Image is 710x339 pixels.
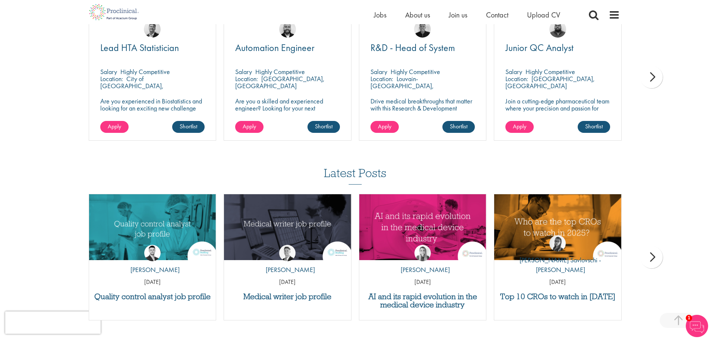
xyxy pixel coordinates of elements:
img: George Watson [279,245,296,261]
a: Shortlist [442,121,475,133]
a: Link to a post [224,194,351,260]
span: Location: [100,74,123,83]
p: [DATE] [359,278,486,287]
img: quality control analyst job profile [89,194,216,260]
a: Apply [235,121,264,133]
p: Are you a skilled and experienced engineer? Looking for your next opportunity to assist with impa... [235,97,340,126]
a: Medical writer job profile [228,292,347,301]
p: [DATE] [224,278,351,287]
a: About us [405,10,430,20]
h3: Latest Posts [324,167,386,185]
a: Quality control analyst job profile [93,292,212,301]
a: George Watson [PERSON_NAME] [260,245,315,278]
img: Medical writer job profile [224,194,351,260]
a: Link to a post [494,194,621,260]
span: Location: [505,74,528,83]
img: AI and Its Impact on the Medical Device Industry | Proclinical [359,194,486,260]
span: Automation Engineer [235,41,315,54]
div: next [640,66,663,88]
img: Hannah Burke [414,245,431,261]
a: Shortlist [172,121,205,133]
p: [DATE] [494,278,621,287]
a: Apply [100,121,129,133]
a: Lead HTA Statistician [100,43,205,52]
p: [GEOGRAPHIC_DATA], [GEOGRAPHIC_DATA] [235,74,325,90]
p: [DATE] [89,278,216,287]
span: Salary [370,67,387,76]
span: Apply [108,122,121,130]
a: Junior QC Analyst [505,43,610,52]
p: Highly Competitive [391,67,440,76]
span: Location: [370,74,393,83]
img: Theodora Savlovschi - Wicks [549,235,566,252]
a: AI and its rapid evolution in the medical device industry [363,292,483,309]
a: Automation Engineer [235,43,340,52]
span: Salary [505,67,522,76]
p: [GEOGRAPHIC_DATA], [GEOGRAPHIC_DATA] [505,74,595,90]
p: [PERSON_NAME] [260,265,315,275]
p: Highly Competitive [526,67,575,76]
img: Christian Andersen [414,21,431,38]
span: Salary [235,67,252,76]
span: Apply [513,122,526,130]
a: Top 10 CROs to watch in [DATE] [498,292,618,301]
p: [PERSON_NAME] Savlovschi - [PERSON_NAME] [494,255,621,274]
span: Location: [235,74,258,83]
iframe: reCAPTCHA [5,311,101,334]
p: City of [GEOGRAPHIC_DATA], [GEOGRAPHIC_DATA] [100,74,164,97]
span: Lead HTA Statistician [100,41,179,54]
img: Top 10 CROs 2025 | Proclinical [494,194,621,260]
span: Junior QC Analyst [505,41,574,54]
a: Shortlist [578,121,610,133]
div: next [640,246,663,268]
span: Apply [378,122,391,130]
a: Jobs [374,10,386,20]
p: Join a cutting-edge pharmaceutical team where your precision and passion for quality will help sh... [505,97,610,126]
span: R&D - Head of System [370,41,455,54]
span: 1 [686,315,692,321]
img: Jordan Kiely [279,21,296,38]
a: Apply [505,121,534,133]
img: Chatbot [686,315,708,337]
img: Tom Magenis [144,21,161,38]
span: Salary [100,67,117,76]
span: Apply [243,122,256,130]
a: Join us [449,10,467,20]
img: Ashley Bennett [549,21,566,38]
p: [PERSON_NAME] [395,265,450,275]
a: Shortlist [307,121,340,133]
a: Joshua Godden [PERSON_NAME] [125,245,180,278]
a: Link to a post [89,194,216,260]
p: Highly Competitive [255,67,305,76]
a: Upload CV [527,10,560,20]
a: Link to a post [359,194,486,260]
a: R&D - Head of System [370,43,475,52]
p: Are you experienced in Biostatistics and looking for an exciting new challenge where you can assi... [100,97,205,126]
p: [PERSON_NAME] [125,265,180,275]
p: Highly Competitive [120,67,170,76]
a: Contact [486,10,508,20]
p: Drive medical breakthroughs that matter with this Research & Development position! [370,97,475,119]
a: Theodora Savlovschi - Wicks [PERSON_NAME] Savlovschi - [PERSON_NAME] [494,235,621,278]
a: Apply [370,121,399,133]
a: Hannah Burke [PERSON_NAME] [395,245,450,278]
img: Joshua Godden [144,245,161,261]
p: Louvain-[GEOGRAPHIC_DATA], [GEOGRAPHIC_DATA] [370,74,434,97]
